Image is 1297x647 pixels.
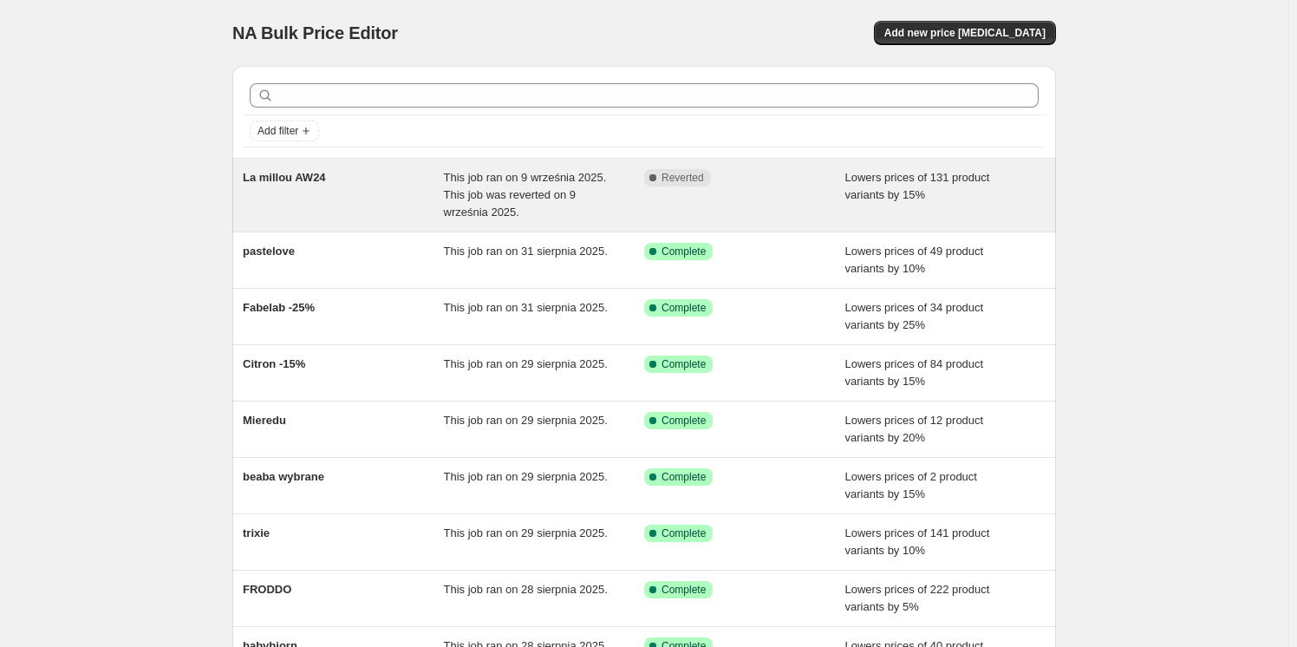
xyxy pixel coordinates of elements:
span: Lowers prices of 222 product variants by 5% [845,583,990,613]
span: Add filter [257,124,298,138]
span: Lowers prices of 131 product variants by 15% [845,171,990,201]
span: This job ran on 9 września 2025. This job was reverted on 9 września 2025. [444,171,607,219]
span: This job ran on 29 sierpnia 2025. [444,526,608,539]
span: Lowers prices of 34 product variants by 25% [845,301,984,331]
span: Complete [662,301,706,315]
span: Lowers prices of 49 product variants by 10% [845,245,984,275]
span: This job ran on 29 sierpnia 2025. [444,414,608,427]
span: NA Bulk Price Editor [232,23,398,42]
span: Complete [662,470,706,484]
span: Mieredu [243,414,286,427]
span: Fabelab -25% [243,301,315,314]
span: beaba wybrane [243,470,324,483]
span: Complete [662,414,706,428]
span: pastelove [243,245,295,258]
span: Complete [662,583,706,597]
span: Lowers prices of 12 product variants by 20% [845,414,984,444]
span: Complete [662,526,706,540]
span: trixie [243,526,270,539]
span: This job ran on 29 sierpnia 2025. [444,357,608,370]
span: Complete [662,357,706,371]
span: This job ran on 29 sierpnia 2025. [444,470,608,483]
span: Citron -15% [243,357,305,370]
span: This job ran on 31 sierpnia 2025. [444,301,608,314]
span: Lowers prices of 84 product variants by 15% [845,357,984,388]
span: This job ran on 31 sierpnia 2025. [444,245,608,258]
span: La millou AW24 [243,171,326,184]
span: FRODDO [243,583,291,596]
span: Add new price [MEDICAL_DATA] [884,26,1046,40]
span: This job ran on 28 sierpnia 2025. [444,583,608,596]
span: Reverted [662,171,704,185]
button: Add new price [MEDICAL_DATA] [874,21,1056,45]
span: Lowers prices of 141 product variants by 10% [845,526,990,557]
button: Add filter [250,121,319,141]
span: Lowers prices of 2 product variants by 15% [845,470,977,500]
span: Complete [662,245,706,258]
